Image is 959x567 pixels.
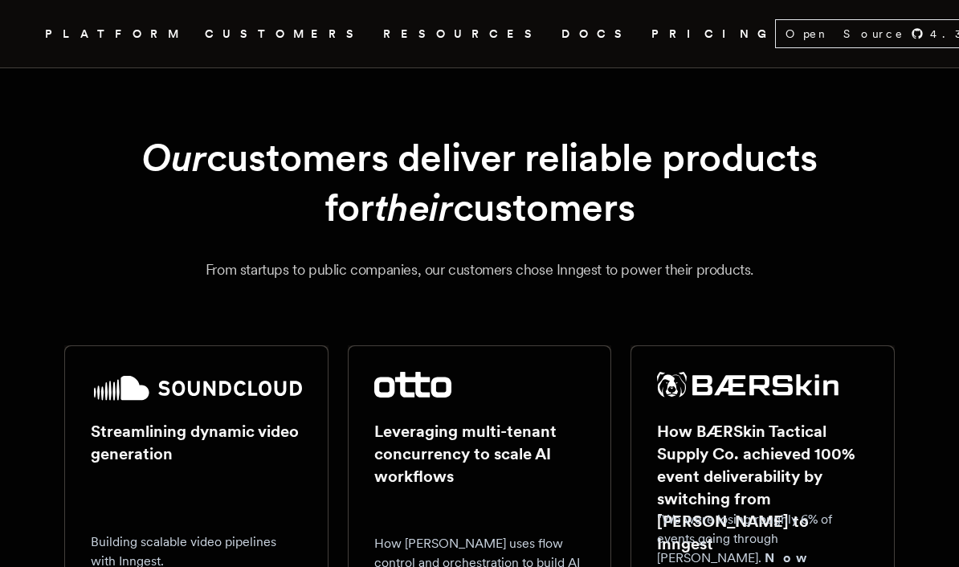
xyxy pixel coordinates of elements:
[205,24,364,44] a: CUSTOMERS
[91,420,302,465] h2: Streamlining dynamic video generation
[141,134,206,181] em: Our
[64,259,895,281] p: From startups to public companies, our customers chose Inngest to power their products.
[651,24,775,44] a: PRICING
[786,26,904,42] span: Open Source
[45,24,186,44] button: PLATFORM
[374,420,586,487] h2: Leveraging multi-tenant concurrency to scale AI workflows
[657,372,839,398] img: BÆRSkin Tactical Supply Co.
[561,24,632,44] a: DOCS
[91,372,302,404] img: SoundCloud
[657,420,868,555] h2: How BÆRSkin Tactical Supply Co. achieved 100% event deliverability by switching from [PERSON_NAME...
[64,133,895,233] h1: customers deliver reliable products for customers
[383,24,542,44] button: RESOURCES
[374,372,451,398] img: Otto
[374,184,453,230] em: their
